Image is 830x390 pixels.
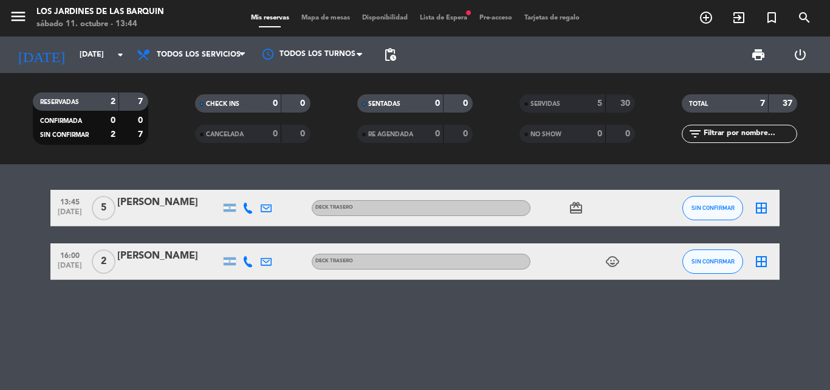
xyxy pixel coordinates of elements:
[691,258,735,265] span: SIN CONFIRMAR
[273,99,278,108] strong: 0
[754,201,769,215] i: border_all
[779,37,821,73] div: LOG OUT
[751,47,766,62] span: print
[138,97,145,106] strong: 7
[732,10,746,25] i: exit_to_app
[55,262,85,276] span: [DATE]
[300,130,307,138] strong: 0
[597,130,602,138] strong: 0
[569,201,583,215] i: card_giftcard
[138,130,145,139] strong: 7
[597,99,602,108] strong: 5
[682,249,743,274] button: SIN CONFIRMAR
[368,101,400,107] span: SENTADAS
[793,47,808,62] i: power_settings_new
[55,248,85,262] span: 16:00
[40,132,89,138] span: SIN CONFIRMAR
[754,254,769,269] i: border_all
[625,130,633,138] strong: 0
[691,204,735,211] span: SIN CONFIRMAR
[463,130,470,138] strong: 0
[797,10,812,25] i: search
[764,10,779,25] i: turned_in_not
[473,15,518,21] span: Pre-acceso
[111,130,115,139] strong: 2
[435,99,440,108] strong: 0
[315,205,353,210] span: DECK TRASERO
[435,130,440,138] strong: 0
[117,195,221,211] div: [PERSON_NAME]
[315,259,353,263] span: DECK TRASERO
[295,15,356,21] span: Mapa de mesas
[40,118,82,124] span: CONFIRMADA
[111,116,115,125] strong: 0
[689,101,708,107] span: TOTAL
[620,99,633,108] strong: 30
[688,127,702,141] i: filter_list
[117,248,221,264] div: [PERSON_NAME]
[138,116,145,125] strong: 0
[414,15,473,21] span: Lista de Espera
[518,15,586,21] span: Tarjetas de regalo
[36,18,164,30] div: sábado 11. octubre - 13:44
[702,127,797,141] input: Filtrar por nombre...
[92,249,115,274] span: 2
[760,99,765,108] strong: 7
[9,41,74,68] i: [DATE]
[157,50,241,59] span: Todos los servicios
[113,47,128,62] i: arrow_drop_down
[245,15,295,21] span: Mis reservas
[783,99,795,108] strong: 37
[530,131,561,138] span: NO SHOW
[9,7,27,26] i: menu
[55,194,85,208] span: 13:45
[463,99,470,108] strong: 0
[699,10,713,25] i: add_circle_outline
[92,196,115,220] span: 5
[55,208,85,222] span: [DATE]
[206,101,239,107] span: CHECK INS
[383,47,397,62] span: pending_actions
[465,9,472,16] span: fiber_manual_record
[206,131,244,138] span: CANCELADA
[9,7,27,30] button: menu
[273,130,278,138] strong: 0
[682,196,743,220] button: SIN CONFIRMAR
[40,99,79,105] span: RESERVADAS
[111,97,115,106] strong: 2
[605,254,620,269] i: child_care
[368,131,413,138] span: RE AGENDADA
[530,101,560,107] span: SERVIDAS
[356,15,414,21] span: Disponibilidad
[36,6,164,18] div: Los jardines de las barquin
[300,99,307,108] strong: 0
